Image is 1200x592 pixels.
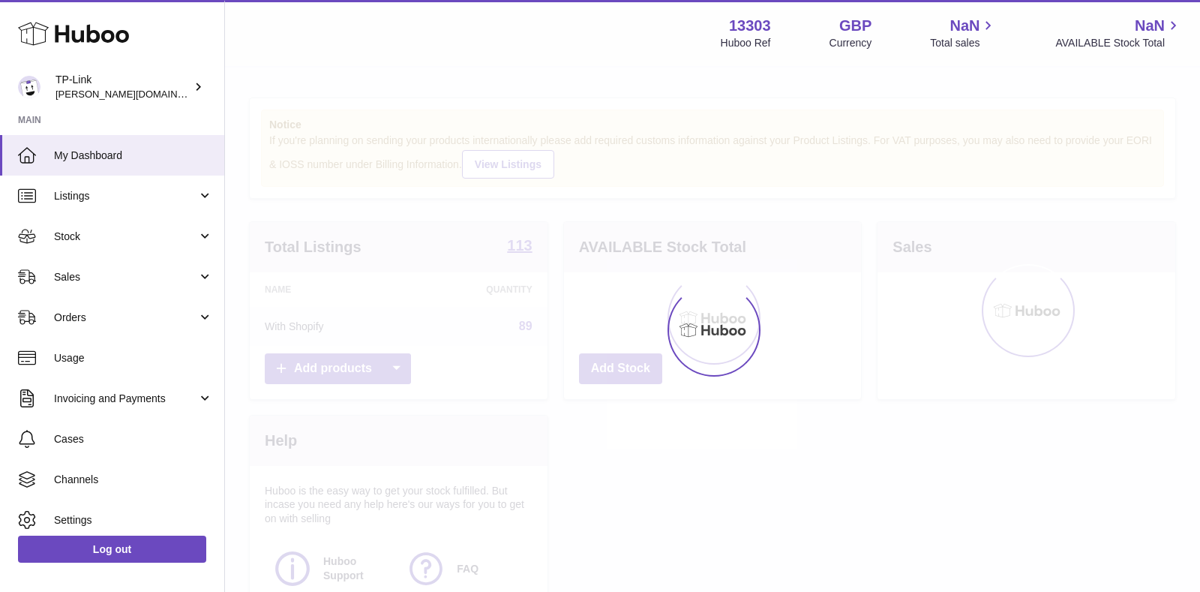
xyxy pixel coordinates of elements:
[54,270,197,284] span: Sales
[1055,16,1182,50] a: NaN AVAILABLE Stock Total
[54,189,197,203] span: Listings
[54,473,213,487] span: Channels
[54,311,197,325] span: Orders
[1055,36,1182,50] span: AVAILABLE Stock Total
[54,392,197,406] span: Invoicing and Payments
[930,16,997,50] a: NaN Total sales
[839,16,871,36] strong: GBP
[1135,16,1165,36] span: NaN
[18,536,206,563] a: Log out
[18,76,40,98] img: susie.li@tp-link.com
[721,36,771,50] div: Huboo Ref
[55,73,190,101] div: TP-Link
[930,36,997,50] span: Total sales
[949,16,979,36] span: NaN
[54,432,213,446] span: Cases
[55,88,379,100] span: [PERSON_NAME][DOMAIN_NAME][EMAIL_ADDRESS][DOMAIN_NAME]
[829,36,872,50] div: Currency
[54,230,197,244] span: Stock
[54,513,213,527] span: Settings
[54,351,213,365] span: Usage
[54,149,213,163] span: My Dashboard
[729,16,771,36] strong: 13303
